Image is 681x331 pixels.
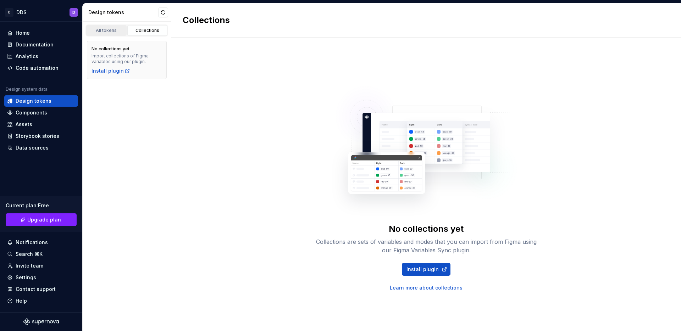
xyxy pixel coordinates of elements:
div: Invite team [16,262,43,269]
div: Assets [16,121,32,128]
a: Learn more about collections [390,284,463,291]
div: Settings [16,274,36,281]
a: Assets [4,119,78,130]
button: Search ⌘K [4,248,78,260]
button: Help [4,295,78,307]
a: Components [4,107,78,118]
div: Current plan : Free [6,202,77,209]
div: Home [16,29,30,37]
div: D [72,10,75,15]
a: Analytics [4,51,78,62]
a: Code automation [4,62,78,74]
div: Design tokens [88,9,158,16]
div: Help [16,297,27,304]
span: Install plugin [406,266,439,273]
a: Home [4,27,78,39]
div: Data sources [16,144,49,151]
div: Collections [130,28,165,33]
div: Components [16,109,47,116]
a: Data sources [4,142,78,153]
div: No collections yet [389,223,464,235]
div: DDS [16,9,27,16]
a: Upgrade plan [6,213,77,226]
div: D [5,8,13,17]
a: Settings [4,272,78,283]
a: Install plugin [402,263,450,276]
div: No collections yet [92,46,129,52]
button: Notifications [4,237,78,248]
div: Import collections of Figma variables using our plugin. [92,53,162,64]
div: Design tokens [16,97,51,105]
div: Analytics [16,53,38,60]
h2: Collections [183,15,230,26]
a: Storybook stories [4,130,78,142]
div: Design system data [6,86,48,92]
a: Invite team [4,260,78,271]
a: Install plugin [92,67,130,74]
div: All tokens [89,28,124,33]
div: Notifications [16,239,48,246]
a: Design tokens [4,95,78,107]
svg: Supernova Logo [23,318,59,325]
div: Documentation [16,41,54,48]
div: Search ⌘K [16,251,43,258]
span: Upgrade plan [27,216,61,223]
a: Documentation [4,39,78,50]
div: Code automation [16,64,59,72]
button: DDDSD [1,5,81,20]
div: Storybook stories [16,133,59,140]
div: Collections are sets of variables and modes that you can import from Figma using our Figma Variab... [313,237,540,254]
button: Contact support [4,284,78,295]
div: Contact support [16,286,56,293]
